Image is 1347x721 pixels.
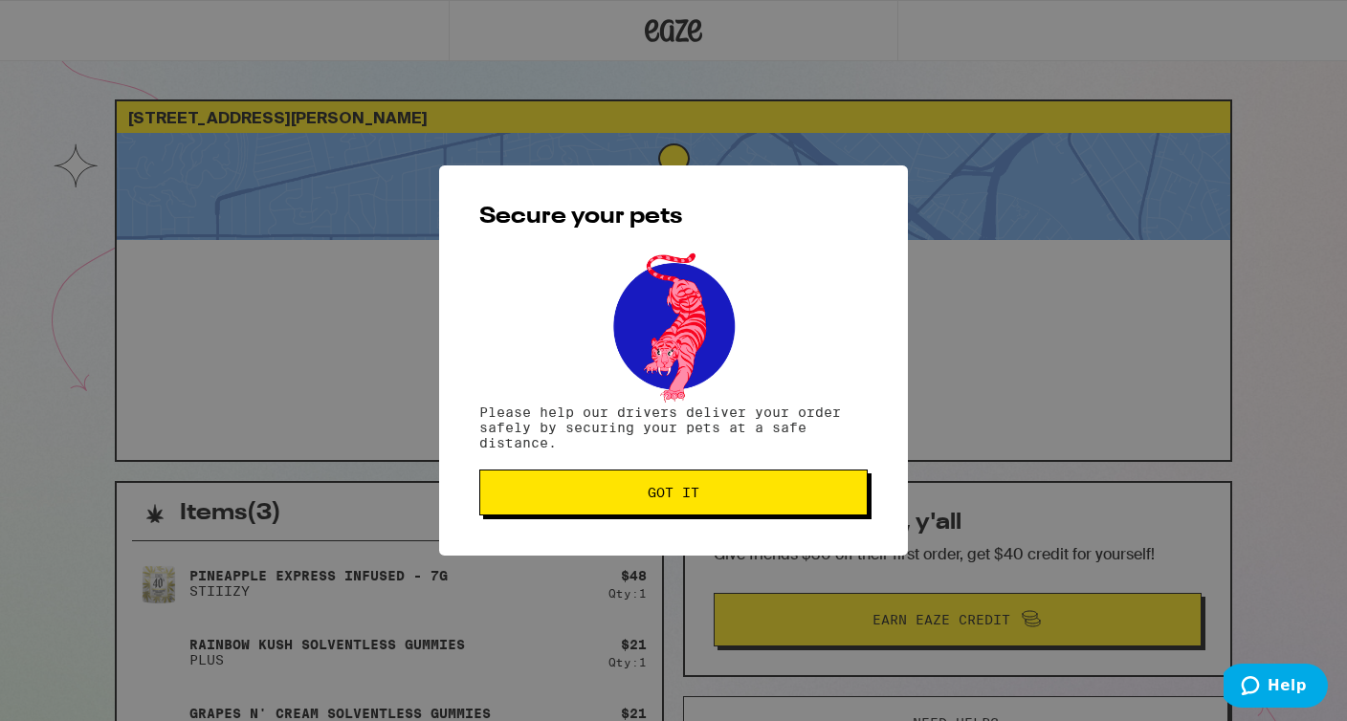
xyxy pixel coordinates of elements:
h2: Secure your pets [479,206,868,229]
button: Got it [479,470,868,515]
iframe: Opens a widget where you can find more information [1224,664,1328,711]
img: pets [595,248,752,404]
span: Got it [648,486,699,499]
p: Please help our drivers deliver your order safely by securing your pets at a safe distance. [479,404,868,450]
